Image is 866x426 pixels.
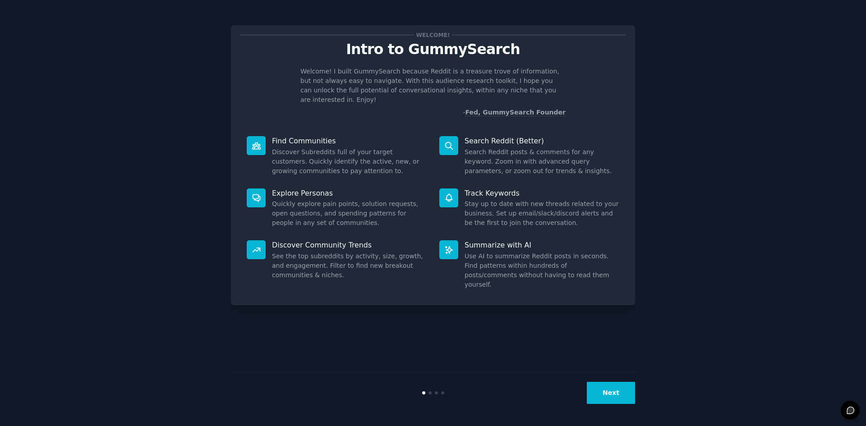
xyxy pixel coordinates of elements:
p: Intro to GummySearch [240,41,626,57]
a: Fed, GummySearch Founder [465,109,566,116]
dd: Search Reddit posts & comments for any keyword. Zoom in with advanced query parameters, or zoom o... [465,147,619,176]
dd: Discover Subreddits full of your target customers. Quickly identify the active, new, or growing c... [272,147,427,176]
p: Find Communities [272,136,427,146]
span: Welcome! [415,30,451,40]
button: Next [587,382,635,404]
p: Summarize with AI [465,240,619,250]
dd: Stay up to date with new threads related to your business. Set up email/slack/discord alerts and ... [465,199,619,228]
dd: Use AI to summarize Reddit posts in seconds. Find patterns within hundreds of posts/comments with... [465,252,619,289]
p: Discover Community Trends [272,240,427,250]
div: - [463,108,566,117]
p: Search Reddit (Better) [465,136,619,146]
p: Welcome! I built GummySearch because Reddit is a treasure trove of information, but not always ea... [300,67,566,105]
p: Explore Personas [272,188,427,198]
p: Track Keywords [465,188,619,198]
dd: See the top subreddits by activity, size, growth, and engagement. Filter to find new breakout com... [272,252,427,280]
dd: Quickly explore pain points, solution requests, open questions, and spending patterns for people ... [272,199,427,228]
